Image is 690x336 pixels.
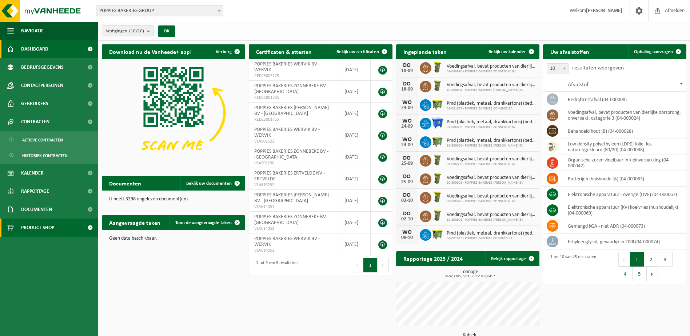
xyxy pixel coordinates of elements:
button: Next [378,258,389,272]
button: 1 [630,252,644,267]
div: WO [400,229,414,235]
div: WO [400,118,414,124]
span: Voedingsafval, bevat producten van dierlijke oorsprong, onverpakt, categorie 3 [447,156,536,162]
span: Actieve contracten [22,133,63,147]
img: WB-0060-HPE-GN-50 [431,61,444,73]
button: 1 [363,258,378,272]
span: 10-890601 - POPPIES BAKERIES [PERSON_NAME] BV [447,181,536,185]
div: WO [400,100,414,105]
div: DO [400,63,414,68]
div: 24-09 [400,124,414,129]
button: Next [647,267,658,281]
img: WB-0060-HPE-GN-50 [431,172,444,185]
td: elektronische apparatuur (KV) koelvries (huishoudelijk) (04-000069) [562,202,686,218]
span: Voedingsafval, bevat producten van dierlijke oorsprong, onverpakt, categorie 3 [447,175,536,181]
span: Bekijk uw certificaten [336,49,379,54]
td: [DATE] [339,103,371,124]
label: resultaten weergeven [572,65,624,71]
span: 01-086896 - POPPIES BAKERIES ZONNEBEKE BV [447,125,536,129]
td: [DATE] [339,124,371,146]
span: 01-001873 - POPPIES BAKERIES COMINES SA [447,107,536,111]
td: bedrijfsrestafval (04-000008) [562,92,686,107]
div: 1 tot 9 van 9 resultaten [252,257,298,273]
button: OK [158,25,175,37]
span: Voedingsafval, bevat producten van dierlijke oorsprong, onverpakt, categorie 3 [447,193,536,199]
span: VLA614051 [254,204,333,210]
div: 24-09 [400,143,414,148]
div: 08-10 [400,235,414,240]
span: POPPIES BAKERIES ZONNEBEKE BV - [GEOGRAPHIC_DATA] [254,149,328,160]
span: 10-890601 - POPPIES BAKERIES [PERSON_NAME] BV [447,144,536,148]
span: POPPIES BAKERIES [PERSON_NAME] BV - [GEOGRAPHIC_DATA] [254,192,329,204]
a: Bekijk uw certificaten [331,44,392,59]
span: RED25001755 [254,117,333,123]
h2: Rapportage 2025 / 2024 [396,251,470,265]
span: POPPIES BAKERIES WERVIK BV - WERVIK [254,236,320,247]
h2: Aangevraagde taken [102,215,168,229]
div: DO [400,211,414,217]
span: Pmd (plastiek, metaal, drankkartons) (bedrijven) [447,231,536,236]
h2: Ingeplande taken [396,44,454,59]
button: 5 [633,267,647,281]
img: WB-0060-HPE-GN-50 [431,154,444,166]
count: (10/10) [129,29,144,33]
span: 10-890601 - POPPIES BAKERIES [PERSON_NAME] BV [447,218,536,222]
td: [DATE] [339,59,371,81]
span: Contracten [21,113,49,131]
span: Vestigingen [106,26,144,37]
span: Verberg [216,49,232,54]
h3: Tonnage [400,269,539,278]
a: Bekijk uw kalender [483,44,539,59]
td: batterijen (huishoudelijk) (04-000063) [562,171,686,187]
a: Toon de aangevraagde taken [169,215,244,230]
div: 1 tot 10 van 45 resultaten [547,251,596,282]
span: Documenten [21,200,52,219]
a: Historiek contracten [2,148,96,162]
a: Actieve contracten [2,133,96,147]
span: 10 [547,63,569,74]
span: RED25005175 [254,73,333,79]
td: [DATE] [339,81,371,103]
span: POPPIES BAKERIES WERVIK BV - WERVIK [254,61,320,73]
div: 25-09 [400,180,414,185]
td: behandeld hout (B) (04-000028) [562,123,686,139]
span: POPPIES BAKERIES GROUP [96,6,223,16]
span: POPPIES BAKERIES GROUP [96,5,223,16]
td: low density polyethyleen (LDPE) folie, los, naturel/gekleurd (80/20) (04-000038) [562,139,686,155]
span: Bedrijfsgegevens [21,58,64,76]
span: Pmd (plastiek, metaal, drankkartons) (bedrijven) [447,138,536,144]
span: 01-086896 - POPPIES BAKERIES ZONNEBEKE BV [447,69,536,74]
a: Bekijk uw documenten [180,176,244,191]
td: [DATE] [339,233,371,255]
div: WO [400,137,414,143]
div: DO [400,174,414,180]
span: Navigatie [21,22,44,40]
span: 10 [547,64,568,74]
h2: Documenten [102,176,148,190]
div: DO [400,81,414,87]
div: 18-09 [400,87,414,92]
span: Pmd (plastiek, metaal, drankkartons) (bedrijven) [447,119,536,125]
img: WB-0060-HPE-GN-50 [431,191,444,203]
span: POPPIES BAKERIES WERVIK BV - WERVIK [254,127,320,138]
span: VLA901290 [254,160,333,166]
span: Product Shop [21,219,54,237]
span: Toon de aangevraagde taken [175,220,232,225]
button: Previous [618,252,630,267]
span: Bekijk uw kalender [488,49,526,54]
h2: Uw afvalstoffen [543,44,597,59]
span: Voedingsafval, bevat producten van dierlijke oorsprong, onverpakt, categorie 3 [447,82,536,88]
span: 01-086896 - POPPIES BAKERIES ZONNEBEKE BV [447,199,536,204]
div: 18-09 [400,68,414,73]
div: 25-09 [400,161,414,166]
span: 01-001873 - POPPIES BAKERIES COMINES SA [447,236,536,241]
span: Voedingsafval, bevat producten van dierlijke oorsprong, onverpakt, categorie 3 [447,212,536,218]
div: 24-09 [400,105,414,111]
div: DO [400,192,414,198]
button: 3 [658,252,673,267]
span: Gebruikers [21,95,48,113]
td: elektronische apparatuur - overige (OVE) (04-000067) [562,187,686,202]
img: WB-1100-HPE-GN-50 [431,228,444,240]
span: 2024: 1385,778 t - 2025: 893,041 t [400,275,539,278]
span: Kalender [21,164,44,182]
